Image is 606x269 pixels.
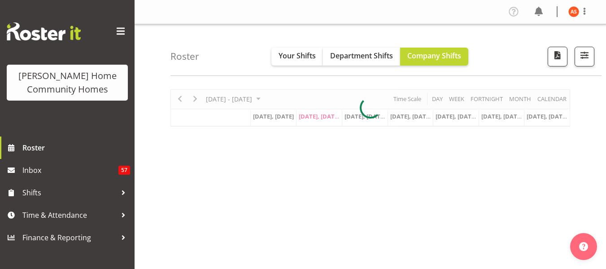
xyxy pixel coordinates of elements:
img: Rosterit website logo [7,22,81,40]
span: Department Shifts [330,51,393,61]
button: Filter Shifts [575,47,594,66]
span: Shifts [22,186,117,199]
span: Your Shifts [279,51,316,61]
img: help-xxl-2.png [579,242,588,251]
div: [PERSON_NAME] Home Community Homes [16,69,119,96]
span: Company Shifts [407,51,461,61]
img: arshdeep-singh8536.jpg [568,6,579,17]
button: Department Shifts [323,48,400,66]
button: Download a PDF of the roster according to the set date range. [548,47,567,66]
button: Your Shifts [271,48,323,66]
span: Inbox [22,163,118,177]
button: Company Shifts [400,48,468,66]
h4: Roster [170,51,199,62]
span: 57 [118,166,130,175]
span: Finance & Reporting [22,231,117,244]
span: Time & Attendance [22,208,117,222]
span: Roster [22,141,130,154]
